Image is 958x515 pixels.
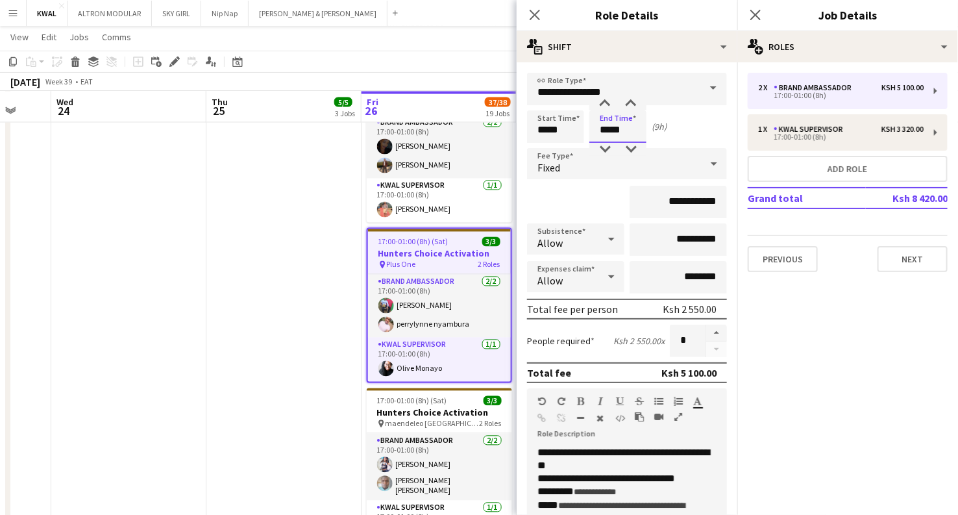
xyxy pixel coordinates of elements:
[537,236,563,249] span: Allow
[557,396,566,407] button: Redo
[249,1,387,26] button: [PERSON_NAME] & [PERSON_NAME]
[36,29,62,45] a: Edit
[737,31,958,62] div: Roles
[537,274,563,287] span: Allow
[748,188,866,208] td: Grand total
[367,228,512,383] app-job-card: 17:00-01:00 (8h) (Sat)3/3Hunters Choice Activation Plus One2 RolesBrand Ambassador2/217:00-01:00 ...
[56,96,73,108] span: Wed
[367,70,512,223] app-job-card: 17:00-01:00 (8h) (Sat)3/3Hunters Choice Activation Mayor's2 RolesBrand Ambassador2/217:00-01:00 (...
[748,156,948,182] button: Add role
[517,6,737,23] h3: Role Details
[635,412,644,422] button: Paste as plain text
[368,338,511,382] app-card-role: KWAL SUPERVISOR1/117:00-01:00 (8h)Olive Monayo
[377,396,447,406] span: 17:00-01:00 (8h) (Sat)
[210,103,228,118] span: 25
[335,108,355,118] div: 3 Jobs
[674,396,683,407] button: Ordered List
[10,75,40,88] div: [DATE]
[367,407,512,419] h3: Hunters Choice Activation
[613,335,665,347] div: Ksh 2 550.00 x
[693,396,702,407] button: Text Color
[661,366,717,379] div: Ksh 5 100.00
[527,335,595,347] label: People required
[367,179,512,223] app-card-role: KWAL SUPERVISOR1/117:00-01:00 (8h)[PERSON_NAME]
[737,6,958,23] h3: Job Details
[758,125,774,134] div: 1 x
[527,303,618,316] div: Total fee per person
[517,31,737,62] div: Shift
[368,275,511,338] app-card-role: Brand Ambassador2/217:00-01:00 (8h)[PERSON_NAME]perrylynne nyambura
[527,366,571,379] div: Total fee
[635,396,644,407] button: Strikethrough
[201,1,249,26] button: Nip Nap
[367,116,512,179] app-card-role: Brand Ambassador2/217:00-01:00 (8h)[PERSON_NAME][PERSON_NAME]
[878,246,948,272] button: Next
[367,434,512,501] app-card-role: Brand Ambassador2/217:00-01:00 (8h)[PERSON_NAME][PERSON_NAME] [PERSON_NAME]
[378,237,448,247] span: 17:00-01:00 (8h) (Sat)
[774,83,857,92] div: Brand Ambassador
[478,260,500,270] span: 2 Roles
[42,31,56,43] span: Edit
[365,103,378,118] span: 26
[654,396,663,407] button: Unordered List
[80,77,93,86] div: EAT
[774,125,848,134] div: KWAL SUPERVISOR
[576,396,585,407] button: Bold
[102,31,131,43] span: Comms
[596,413,605,423] button: Clear Formatting
[55,103,73,118] span: 24
[485,108,510,118] div: 19 Jobs
[866,188,948,208] td: Ksh 8 420.00
[576,413,585,423] button: Horizontal Line
[386,419,480,429] span: maendeleo [GEOGRAPHIC_DATA]
[43,77,75,86] span: Week 39
[615,413,624,423] button: HTML Code
[480,419,502,429] span: 2 Roles
[152,1,201,26] button: SKY GIRL
[68,1,152,26] button: ALTRON MODULAR
[482,237,500,247] span: 3/3
[69,31,89,43] span: Jobs
[537,161,560,174] span: Fixed
[652,121,667,132] div: (9h)
[368,248,511,260] h3: Hunters Choice Activation
[334,97,352,107] span: 5/5
[706,325,727,342] button: Increase
[537,396,547,407] button: Undo
[881,83,924,92] div: Ksh 5 100.00
[748,246,818,272] button: Previous
[10,31,29,43] span: View
[367,96,378,108] span: Fri
[387,260,416,270] span: Plus One
[64,29,94,45] a: Jobs
[484,396,502,406] span: 3/3
[758,92,924,99] div: 17:00-01:00 (8h)
[615,396,624,407] button: Underline
[97,29,136,45] a: Comms
[596,396,605,407] button: Italic
[674,412,683,422] button: Fullscreen
[27,1,68,26] button: KWAL
[758,83,774,92] div: 2 x
[663,303,717,316] div: Ksh 2 550.00
[485,97,511,107] span: 37/38
[654,412,663,422] button: Insert video
[758,134,924,140] div: 17:00-01:00 (8h)
[212,96,228,108] span: Thu
[5,29,34,45] a: View
[881,125,924,134] div: Ksh 3 320.00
